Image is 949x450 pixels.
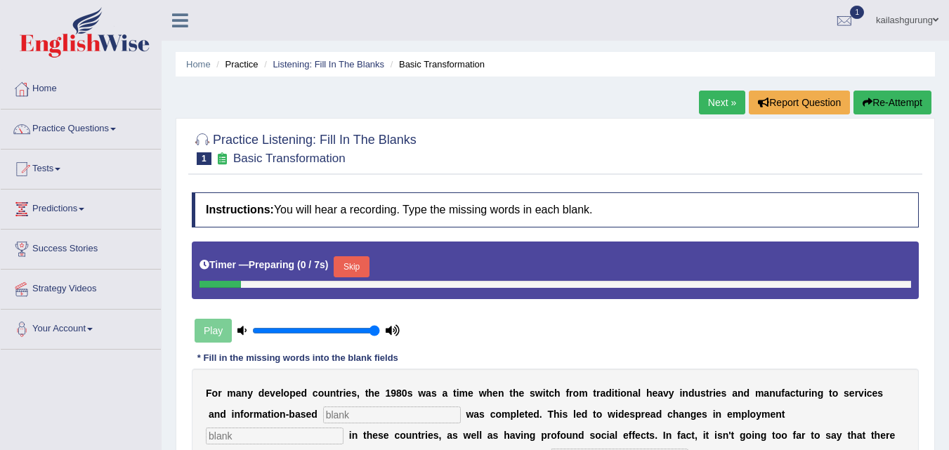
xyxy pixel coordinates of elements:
[772,430,775,441] b: t
[425,430,428,441] b: i
[1,110,161,145] a: Practice Questions
[667,409,673,420] b: c
[811,430,814,441] b: t
[565,388,569,399] b: f
[270,388,275,399] b: v
[431,388,437,399] b: s
[618,409,624,420] b: d
[234,409,240,420] b: n
[593,409,596,420] b: t
[516,430,521,441] b: v
[862,430,865,441] b: t
[741,409,747,420] b: p
[714,430,717,441] b: i
[764,388,769,399] b: a
[738,388,744,399] b: n
[713,409,716,420] b: i
[479,388,487,399] b: w
[686,430,692,441] b: c
[391,388,396,399] b: 9
[297,259,301,270] b: (
[206,204,274,216] b: Instructions:
[513,388,519,399] b: h
[775,388,782,399] b: u
[197,152,211,165] span: 1
[533,409,539,420] b: d
[801,430,805,441] b: r
[400,430,406,441] b: o
[752,430,754,441] b: i
[663,430,666,441] b: I
[525,409,528,420] b: t
[528,409,533,420] b: e
[394,430,400,441] b: c
[218,388,221,399] b: r
[796,430,801,441] b: a
[877,388,883,399] b: s
[487,388,493,399] b: h
[799,388,805,399] b: u
[492,388,498,399] b: e
[1,310,161,345] a: Your Account
[535,388,543,399] b: w
[646,430,650,441] b: t
[688,388,695,399] b: d
[844,388,849,399] b: s
[459,388,468,399] b: m
[1,190,161,225] a: Predictions
[612,388,615,399] b: i
[793,430,797,441] b: f
[498,388,504,399] b: n
[258,388,265,399] b: d
[837,430,842,441] b: y
[871,430,875,441] b: t
[510,430,516,441] b: a
[566,430,572,441] b: u
[240,409,244,420] b: f
[192,352,404,365] div: * Fill in the missing words into the blank fields
[713,388,716,399] b: i
[206,388,212,399] b: F
[706,430,709,441] b: t
[573,409,576,420] b: l
[781,388,785,399] b: f
[607,430,610,441] b: i
[372,430,378,441] b: e
[402,388,407,399] b: 0
[645,409,650,420] b: e
[593,388,596,399] b: t
[732,388,738,399] b: a
[365,388,369,399] b: t
[296,388,301,399] b: e
[378,430,384,441] b: s
[220,409,226,420] b: d
[754,430,761,441] b: n
[324,388,330,399] b: u
[192,130,417,165] h2: Practice Listening: Fill In The Blanks
[569,388,572,399] b: r
[623,430,629,441] b: e
[554,388,561,399] b: h
[706,388,709,399] b: t
[850,6,864,19] span: 1
[582,409,588,420] b: d
[728,430,731,441] b: '
[629,430,632,441] b: f
[872,388,878,399] b: e
[695,430,698,441] b: ,
[387,58,485,71] li: Basic Transformation
[790,388,796,399] b: c
[596,409,603,420] b: o
[620,388,627,399] b: o
[295,409,301,420] b: a
[749,91,850,114] button: Report Question
[452,430,458,441] b: s
[262,409,268,420] b: a
[596,388,600,399] b: r
[679,409,684,420] b: a
[655,430,657,441] b: .
[761,409,770,420] b: m
[264,388,270,399] b: e
[747,409,750,420] b: l
[649,430,655,441] b: s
